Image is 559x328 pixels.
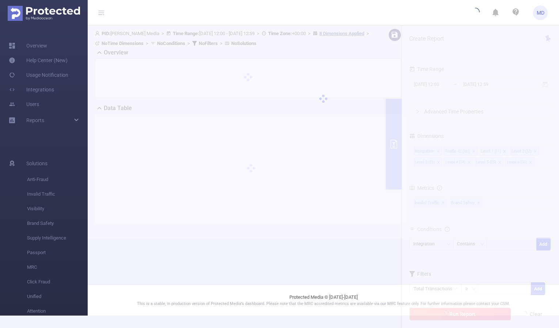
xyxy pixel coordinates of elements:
span: Attention [27,304,88,318]
a: Overview [9,38,47,53]
img: Protected Media [8,6,80,21]
i: icon: loading [471,8,480,18]
a: Reports [26,113,44,128]
footer: Protected Media © [DATE]-[DATE] [88,284,559,316]
span: Passport [27,245,88,260]
a: Users [9,97,39,112]
span: Visibility [27,201,88,216]
span: Reports [26,117,44,123]
span: MD [537,5,544,20]
span: Invalid Traffic [27,187,88,201]
a: Usage Notification [9,68,68,82]
span: MRC [27,260,88,275]
span: Click Fraud [27,275,88,289]
span: Unified [27,289,88,304]
a: Integrations [9,82,54,97]
span: Solutions [26,156,47,171]
a: Help Center (New) [9,53,68,68]
span: Supply Intelligence [27,231,88,245]
span: Brand Safety [27,216,88,231]
p: This is a stable, in production version of Protected Media's dashboard. Please note that the MRC ... [106,301,541,307]
span: Anti-Fraud [27,172,88,187]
